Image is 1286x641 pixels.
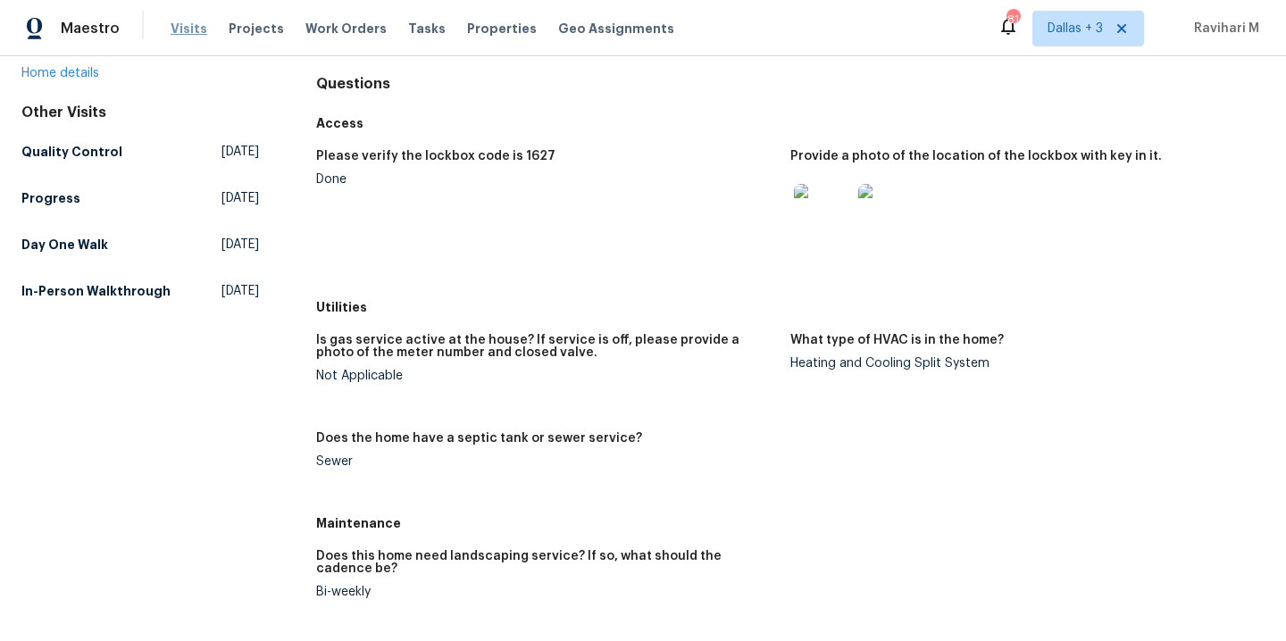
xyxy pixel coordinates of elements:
h4: Questions [316,75,1265,93]
a: Progress[DATE] [21,182,259,214]
h5: Day One Walk [21,236,108,254]
h5: Does the home have a septic tank or sewer service? [316,432,642,445]
h5: In-Person Walkthrough [21,282,171,300]
span: Visits [171,20,207,37]
span: Geo Assignments [558,20,674,37]
h5: Is gas service active at the house? If service is off, please provide a photo of the meter number... [316,334,776,359]
div: Not Applicable [316,370,776,382]
h5: Access [316,114,1265,132]
h5: What type of HVAC is in the home? [790,334,1004,346]
h5: Provide a photo of the location of the lockbox with key in it. [790,150,1162,162]
span: Properties [467,20,537,37]
a: In-Person Walkthrough[DATE] [21,275,259,307]
h5: Maintenance [316,514,1265,532]
h5: Quality Control [21,143,122,161]
h5: Please verify the lockbox code is 1627 [316,150,555,162]
span: [DATE] [221,189,259,207]
span: Work Orders [305,20,387,37]
span: Dallas + 3 [1048,20,1103,37]
div: Bi-weekly [316,586,776,598]
a: Home details [21,67,99,79]
span: Tasks [408,22,446,35]
a: Quality Control[DATE] [21,136,259,168]
div: Heating and Cooling Split System [790,357,1250,370]
h5: Utilities [316,298,1265,316]
div: Other Visits [21,104,259,121]
span: [DATE] [221,236,259,254]
a: Day One Walk[DATE] [21,229,259,261]
div: Sewer [316,455,776,468]
span: [DATE] [221,282,259,300]
span: [DATE] [221,143,259,161]
span: Ravihari M [1187,20,1259,37]
div: 81 [1006,11,1019,29]
div: Done [316,173,776,186]
span: Projects [229,20,284,37]
h5: Progress [21,189,80,207]
span: Maestro [61,20,120,37]
h5: Does this home need landscaping service? If so, what should the cadence be? [316,550,776,575]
